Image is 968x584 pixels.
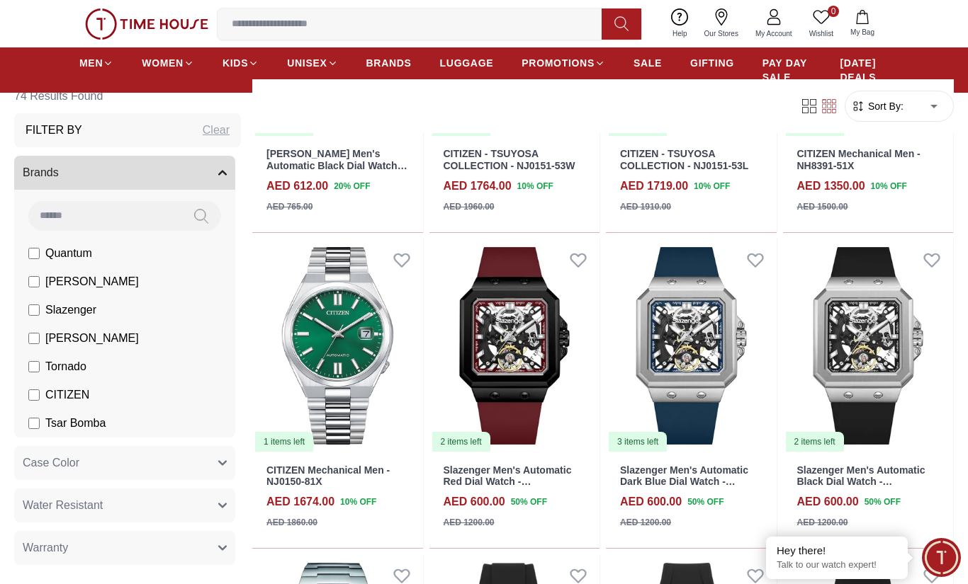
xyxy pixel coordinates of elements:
[45,358,86,375] span: Tornado
[606,239,777,453] img: Slazenger Men's Automatic Dark Blue Dial Watch - SL.9.2500.1.02
[664,6,696,42] a: Help
[865,99,904,113] span: Sort By:
[28,276,40,287] input: [PERSON_NAME]
[266,516,317,529] div: AED 1860.00
[444,464,572,500] a: Slazenger Men's Automatic Red Dial Watch - SL.9.2500.1.04
[366,56,412,70] span: BRANDS
[804,28,839,39] span: Wishlist
[45,245,92,262] span: Quantum
[797,516,848,529] div: AED 1200.00
[690,56,734,70] span: GIFTING
[432,432,490,452] div: 2 items left
[762,56,812,84] span: PAY DAY SALE
[444,493,505,510] h4: AED 600.00
[444,516,495,529] div: AED 1200.00
[266,493,334,510] h4: AED 1674.00
[620,516,671,529] div: AED 1200.00
[28,418,40,429] input: Tsar Bomba
[85,8,208,40] img: ...
[252,239,423,453] a: CITIZEN Mechanical Men - NJ0150-81X1 items left
[14,531,235,565] button: Warranty
[440,50,494,76] a: LUGGAGE
[203,122,230,139] div: Clear
[23,454,79,471] span: Case Color
[26,122,82,139] h3: Filter By
[851,99,904,113] button: Sort By:
[28,248,40,259] input: Quantum
[762,50,812,90] a: PAY DAY SALE
[840,56,889,84] span: [DATE] DEALS
[14,156,235,190] button: Brands
[252,239,423,453] img: CITIZEN Mechanical Men - NJ0150-81X
[777,559,897,571] p: Talk to our watch expert!
[797,493,859,510] h4: AED 600.00
[14,488,235,522] button: Water Resistant
[840,50,889,90] a: [DATE] DEALS
[79,50,113,76] a: MEN
[28,304,40,316] input: Slazenger
[511,496,547,508] span: 50 % OFF
[45,330,139,347] span: [PERSON_NAME]
[14,446,235,480] button: Case Color
[696,6,747,42] a: Our Stores
[340,496,376,508] span: 10 % OFF
[45,302,96,319] span: Slazenger
[634,56,662,70] span: SALE
[522,56,595,70] span: PROMOTIONS
[783,239,954,453] a: Slazenger Men's Automatic Black Dial Watch - SL.9.2500.1.012 items left
[783,239,954,453] img: Slazenger Men's Automatic Black Dial Watch - SL.9.2500.1.01
[142,56,184,70] span: WOMEN
[440,56,494,70] span: LUGGAGE
[801,6,842,42] a: 0Wishlist
[797,178,865,195] h4: AED 1350.00
[142,50,194,76] a: WOMEN
[828,6,839,17] span: 0
[45,273,139,290] span: [PERSON_NAME]
[620,464,748,500] a: Slazenger Men's Automatic Dark Blue Dial Watch - SL.9.2500.1.02
[699,28,744,39] span: Our Stores
[429,239,600,453] img: Slazenger Men's Automatic Red Dial Watch - SL.9.2500.1.04
[266,178,328,195] h4: AED 612.00
[266,200,313,213] div: AED 765.00
[28,361,40,372] input: Tornado
[79,56,103,70] span: MEN
[522,50,605,76] a: PROMOTIONS
[45,415,106,432] span: Tsar Bomba
[797,464,925,500] a: Slazenger Men's Automatic Black Dial Watch - SL.9.2500.1.01
[797,148,921,171] a: CITIZEN Mechanical Men - NH8391-51X
[922,538,961,577] div: Chat Widget
[620,493,682,510] h4: AED 600.00
[606,239,777,453] a: Slazenger Men's Automatic Dark Blue Dial Watch - SL.9.2500.1.023 items left
[871,180,907,193] span: 10 % OFF
[777,544,897,558] div: Hey there!
[45,387,89,403] span: CITIZEN
[842,7,883,40] button: My Bag
[865,496,901,508] span: 50 % OFF
[366,50,412,76] a: BRANDS
[14,79,241,113] h6: 74 Results Found
[23,497,103,514] span: Water Resistant
[786,432,844,452] div: 2 items left
[266,464,390,488] a: CITIZEN Mechanical Men - NJ0150-81X
[620,178,688,195] h4: AED 1719.00
[690,50,734,76] a: GIFTING
[687,496,724,508] span: 50 % OFF
[620,148,748,171] a: CITIZEN - TSUYOSA COLLECTION - NJ0151-53L
[667,28,693,39] span: Help
[797,200,848,213] div: AED 1500.00
[517,180,553,193] span: 10 % OFF
[287,50,337,76] a: UNISEX
[620,200,671,213] div: AED 1910.00
[444,178,512,195] h4: AED 1764.00
[23,164,59,181] span: Brands
[334,180,370,193] span: 20 % OFF
[223,50,259,76] a: KIDS
[694,180,730,193] span: 10 % OFF
[634,50,662,76] a: SALE
[845,27,880,38] span: My Bag
[429,239,600,453] a: Slazenger Men's Automatic Red Dial Watch - SL.9.2500.1.042 items left
[609,432,667,452] div: 3 items left
[223,56,248,70] span: KIDS
[444,200,495,213] div: AED 1960.00
[266,148,407,183] a: [PERSON_NAME] Men's Automatic Black Dial Watch - LC08176.250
